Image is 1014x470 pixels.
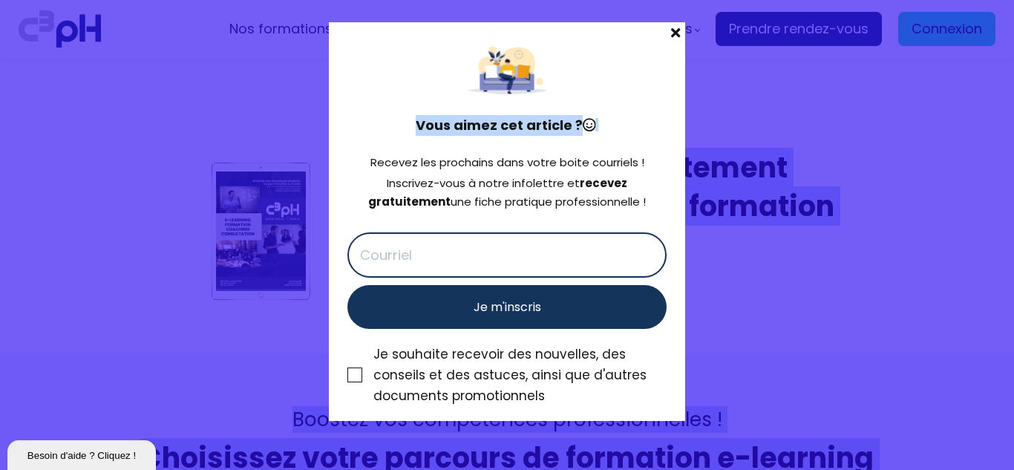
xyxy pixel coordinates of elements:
[347,232,667,278] input: Courriel
[347,154,667,172] div: Recevez les prochains dans votre boite courriels !
[347,115,667,136] h4: Vous aimez cet article ?
[368,194,451,209] strong: gratuitement
[580,175,627,191] strong: recevez
[347,285,667,329] button: Je m'inscris
[373,344,667,406] div: Je souhaite recevoir des nouvelles, des conseils et des astuces, ainsi que d'autres documents pro...
[347,174,667,212] div: Inscrivez-vous à notre infolettre et une fiche pratique professionnelle !
[7,437,159,470] iframe: chat widget
[474,298,541,316] span: Je m'inscris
